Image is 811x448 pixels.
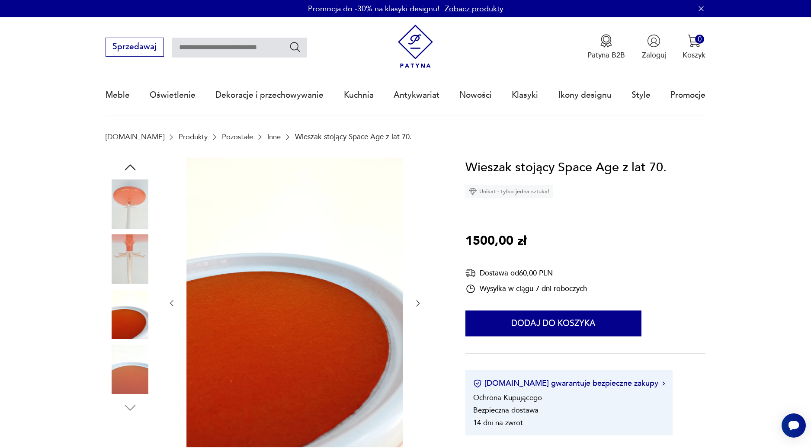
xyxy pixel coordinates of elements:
a: Inne [267,133,281,141]
p: 1500,00 zł [465,231,526,251]
div: 0 [695,35,704,44]
p: Promocja do -30% na klasyki designu! [308,3,439,14]
li: Ochrona Kupującego [473,393,542,403]
img: Ikona diamentu [469,188,477,195]
div: Wysyłka w ciągu 7 dni roboczych [465,284,587,294]
img: Patyna - sklep z meblami i dekoracjami vintage [394,25,437,68]
button: [DOMAIN_NAME] gwarantuje bezpieczne zakupy [473,378,665,389]
button: 0Koszyk [683,34,705,60]
a: Ikony designu [558,75,612,115]
p: Wieszak stojący Space Age z lat 70. [295,133,412,141]
a: Antykwariat [394,75,439,115]
a: Promocje [670,75,705,115]
a: Pozostałe [222,133,253,141]
img: Ikona dostawy [465,268,476,278]
a: Meble [106,75,130,115]
a: Klasyki [512,75,538,115]
img: Zdjęcie produktu Wieszak stojący Space Age z lat 70. [106,290,155,339]
li: Bezpieczna dostawa [473,405,539,415]
h1: Wieszak stojący Space Age z lat 70. [465,158,667,178]
img: Ikona strzałki w prawo [662,381,665,386]
div: Unikat - tylko jedna sztuka! [465,185,553,198]
button: Zaloguj [642,34,666,60]
a: Nowości [459,75,492,115]
a: Sprzedawaj [106,44,164,51]
p: Koszyk [683,50,705,60]
button: Dodaj do koszyka [465,310,641,336]
li: 14 dni na zwrot [473,418,523,428]
a: Produkty [179,133,208,141]
a: Dekoracje i przechowywanie [215,75,324,115]
img: Ikonka użytkownika [647,34,660,48]
p: Patyna B2B [587,50,625,60]
a: Kuchnia [344,75,374,115]
img: Zdjęcie produktu Wieszak stojący Space Age z lat 70. [106,179,155,229]
img: Zdjęcie produktu Wieszak stojący Space Age z lat 70. [106,234,155,284]
a: Oświetlenie [150,75,196,115]
div: Dostawa od 60,00 PLN [465,268,587,278]
img: Ikona medalu [599,34,613,48]
img: Zdjęcie produktu Wieszak stojący Space Age z lat 70. [186,158,403,448]
button: Szukaj [289,41,301,53]
a: Zobacz produkty [445,3,503,14]
a: Style [631,75,651,115]
p: Zaloguj [642,50,666,60]
button: Sprzedawaj [106,38,164,57]
button: Patyna B2B [587,34,625,60]
img: Ikona koszyka [687,34,701,48]
img: Ikona certyfikatu [473,379,482,388]
img: Zdjęcie produktu Wieszak stojący Space Age z lat 70. [106,345,155,394]
a: [DOMAIN_NAME] [106,133,164,141]
iframe: Smartsupp widget button [782,413,806,438]
a: Ikona medaluPatyna B2B [587,34,625,60]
